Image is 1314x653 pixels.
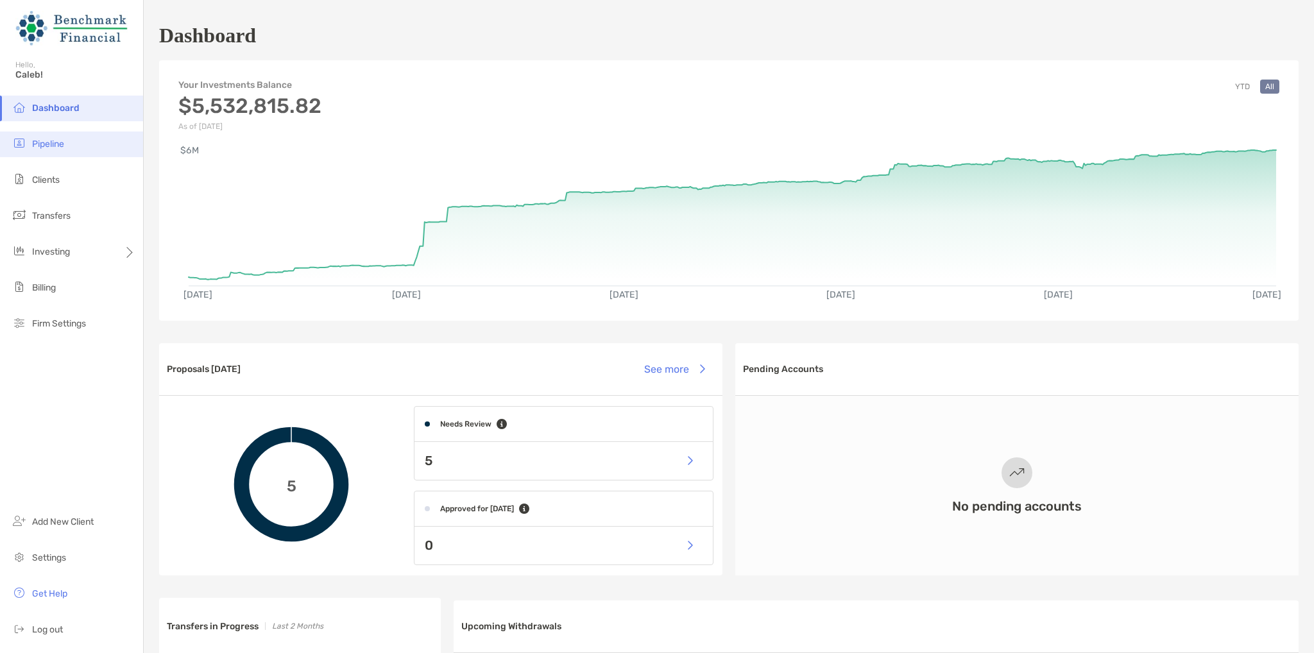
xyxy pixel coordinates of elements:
span: Clients [32,174,60,185]
span: Firm Settings [32,318,86,329]
img: settings icon [12,549,27,564]
img: firm-settings icon [12,315,27,330]
span: Settings [32,552,66,563]
span: Pipeline [32,139,64,149]
span: 5 [287,475,296,494]
button: YTD [1230,80,1255,94]
img: add_new_client icon [12,513,27,529]
p: 5 [425,453,432,469]
span: Investing [32,246,70,257]
h4: Your Investments Balance [178,80,321,90]
span: Caleb! [15,69,135,80]
img: clients icon [12,171,27,187]
img: pipeline icon [12,135,27,151]
img: logout icon [12,621,27,636]
span: Log out [32,624,63,635]
text: [DATE] [826,289,855,300]
h3: Transfers in Progress [167,621,259,632]
text: $6M [180,145,199,156]
h3: No pending accounts [952,498,1082,514]
p: Last 2 Months [272,618,323,634]
text: [DATE] [610,289,638,300]
h4: Approved for [DATE] [440,504,514,513]
img: billing icon [12,279,27,294]
button: See more [634,355,715,383]
img: dashboard icon [12,99,27,115]
button: All [1260,80,1279,94]
span: Billing [32,282,56,293]
h1: Dashboard [159,24,256,47]
text: [DATE] [392,289,421,300]
text: [DATE] [1044,289,1073,300]
img: investing icon [12,243,27,259]
h3: Pending Accounts [743,364,823,375]
span: Get Help [32,588,67,599]
img: get-help icon [12,585,27,600]
text: [DATE] [183,289,212,300]
span: Transfers [32,210,71,221]
img: Zoe Logo [15,5,128,51]
p: 0 [425,538,433,554]
h3: Upcoming Withdrawals [461,621,561,632]
span: Dashboard [32,103,80,114]
text: [DATE] [1252,289,1281,300]
h3: $5,532,815.82 [178,94,321,118]
h3: Proposals [DATE] [167,364,241,375]
span: Add New Client [32,516,94,527]
img: transfers icon [12,207,27,223]
h4: Needs Review [440,420,491,428]
p: As of [DATE] [178,122,321,131]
